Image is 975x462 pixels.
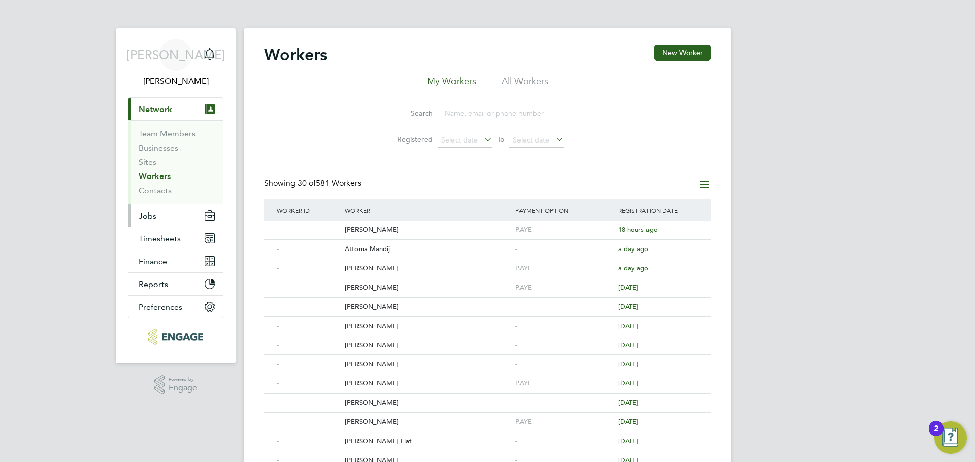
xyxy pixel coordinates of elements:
[342,278,513,297] div: [PERSON_NAME]
[274,432,342,451] div: -
[128,75,223,87] span: Jerin Aktar
[513,135,549,145] span: Select date
[618,417,638,426] span: [DATE]
[116,28,236,363] nav: Main navigation
[618,264,648,272] span: a day ago
[274,316,701,325] a: -[PERSON_NAME]-[DATE]
[513,298,615,316] div: -
[274,336,342,355] div: -
[618,341,638,349] span: [DATE]
[274,413,342,432] div: -
[513,278,615,297] div: PAYE
[387,135,433,144] label: Registered
[139,129,196,138] a: Team Members
[513,432,615,451] div: -
[441,135,478,145] span: Select date
[274,374,342,393] div: -
[513,355,615,374] div: -
[427,75,476,93] li: My Workers
[154,375,198,395] a: Powered byEngage
[342,298,513,316] div: [PERSON_NAME]
[298,178,316,188] span: 30 of
[342,394,513,412] div: [PERSON_NAME]
[274,317,342,336] div: -
[274,393,701,402] a: -[PERSON_NAME]-[DATE]
[274,355,342,374] div: -
[128,227,223,250] button: Timesheets
[494,133,507,146] span: To
[139,279,168,289] span: Reports
[618,437,638,445] span: [DATE]
[128,250,223,272] button: Finance
[513,413,615,432] div: PAYE
[169,375,197,384] span: Powered by
[274,221,342,239] div: -
[128,329,223,345] a: Go to home page
[128,39,223,87] a: [PERSON_NAME][PERSON_NAME]
[342,317,513,336] div: [PERSON_NAME]
[139,157,156,167] a: Sites
[618,244,648,253] span: a day ago
[139,104,172,114] span: Network
[148,329,203,345] img: morganhunt-logo-retina.png
[264,178,363,189] div: Showing
[274,297,701,306] a: -[PERSON_NAME]-[DATE]
[274,374,701,382] a: -[PERSON_NAME]PAYE[DATE]
[274,278,342,297] div: -
[440,103,588,123] input: Name, email or phone number
[618,360,638,368] span: [DATE]
[934,421,967,454] button: Open Resource Center, 2 new notifications
[139,257,167,266] span: Finance
[934,429,938,442] div: 2
[342,336,513,355] div: [PERSON_NAME]
[274,259,342,278] div: -
[513,221,615,239] div: PAYE
[128,120,223,204] div: Network
[274,199,342,222] div: Worker ID
[654,45,711,61] button: New Worker
[513,394,615,412] div: -
[274,239,701,248] a: -Attoma Mandij-a day ago
[139,143,178,153] a: Businesses
[342,432,513,451] div: [PERSON_NAME] Flat
[274,354,701,363] a: -[PERSON_NAME]-[DATE]
[128,98,223,120] button: Network
[618,379,638,387] span: [DATE]
[618,225,658,234] span: 18 hours ago
[139,302,182,312] span: Preferences
[274,412,701,421] a: -[PERSON_NAME]PAYE[DATE]
[618,283,638,292] span: [DATE]
[342,413,513,432] div: [PERSON_NAME]
[618,322,638,330] span: [DATE]
[387,109,433,118] label: Search
[128,273,223,295] button: Reports
[264,45,327,65] h2: Workers
[128,204,223,227] button: Jobs
[126,48,225,61] span: [PERSON_NAME]
[342,221,513,239] div: [PERSON_NAME]
[342,240,513,259] div: Attoma Mandij
[342,374,513,393] div: [PERSON_NAME]
[342,355,513,374] div: [PERSON_NAME]
[274,451,701,459] a: -[PERSON_NAME]-[DATE]
[274,336,701,344] a: -[PERSON_NAME]-[DATE]
[274,220,701,229] a: -[PERSON_NAME]PAYE18 hours ago
[513,336,615,355] div: -
[513,317,615,336] div: -
[139,234,181,243] span: Timesheets
[342,199,513,222] div: Worker
[513,240,615,259] div: -
[274,394,342,412] div: -
[513,199,615,222] div: Payment Option
[618,302,638,311] span: [DATE]
[513,374,615,393] div: PAYE
[298,178,361,188] span: 581 Workers
[274,278,701,287] a: -[PERSON_NAME]PAYE[DATE]
[139,171,171,181] a: Workers
[274,259,701,267] a: -[PERSON_NAME]PAYEa day ago
[139,211,156,221] span: Jobs
[139,186,172,195] a: Contacts
[274,432,701,440] a: -[PERSON_NAME] Flat-[DATE]
[169,384,197,393] span: Engage
[502,75,548,93] li: All Workers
